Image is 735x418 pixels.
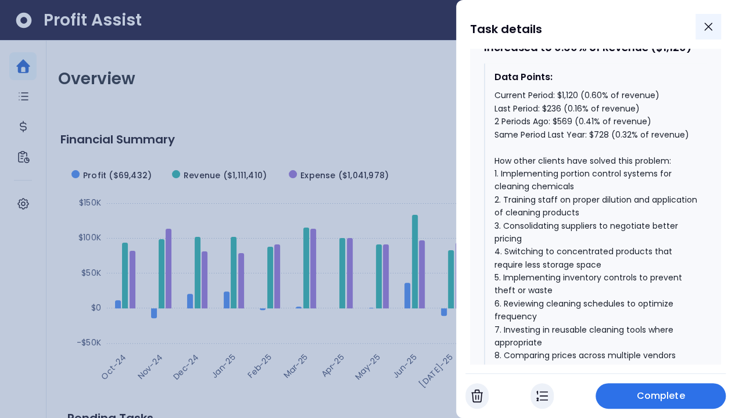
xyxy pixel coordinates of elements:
[484,28,707,53] div: Task 2 : : Cleaning & Sanitation Supplies Increased to 0.60% of Revenue ($1,120)
[471,389,483,403] img: Cancel Task
[536,389,548,403] img: In Progress
[637,389,685,403] span: Complete
[596,383,726,409] button: Complete
[494,89,698,375] div: Current Period: $1,120 (0.60% of revenue) Last Period: $236 (0.16% of revenue) 2 Periods Ago: $56...
[695,14,721,39] button: Close
[470,19,542,39] h1: Task details
[494,70,698,84] div: Data Points:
